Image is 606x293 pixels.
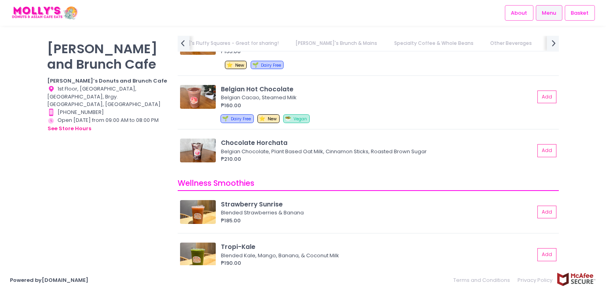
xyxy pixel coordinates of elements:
[537,206,556,219] button: Add
[453,272,514,288] a: Terms and Conditions
[235,62,244,68] span: New
[47,124,92,133] button: see store hours
[537,91,556,104] button: Add
[252,61,259,69] span: 🌱
[222,115,228,122] span: 🌱
[10,6,79,20] img: logo
[511,9,527,17] span: About
[47,77,167,85] b: [PERSON_NAME]’s Donuts and Brunch Cafe
[505,5,533,20] a: About
[221,102,535,110] div: ₱160.00
[221,252,532,260] div: Blended Kale, Mango, Banana, & Coconut Milk
[556,272,596,286] img: mcafee-secure
[178,178,254,189] span: Wellness Smoothies
[536,5,562,20] a: Menu
[482,36,539,51] a: Other Beverages
[231,116,251,122] span: Dairy Free
[542,9,556,17] span: Menu
[221,200,535,209] div: Strawberry Sunrise
[288,36,385,51] a: [PERSON_NAME]'s Brunch & Mains
[221,148,532,156] div: Belgian Chocolate, Plant Based Oat Milk, Cinnamon Sticks, Roasted Brown Sugar
[221,155,535,163] div: ₱210.00
[47,85,168,108] div: 1st Floor, [GEOGRAPHIC_DATA], [GEOGRAPHIC_DATA], Brgy. [GEOGRAPHIC_DATA], [GEOGRAPHIC_DATA]
[221,217,535,225] div: ₱185.00
[221,209,532,217] div: Blended Strawberries & Banana
[47,116,168,133] div: Open [DATE] from 09:00 AM to 08:00 PM
[537,248,556,261] button: Add
[221,48,535,56] div: ₱155.00
[10,276,88,284] a: Powered by[DOMAIN_NAME]
[47,41,168,72] p: [PERSON_NAME] and Brunch Cafe
[285,115,291,122] span: 🥗
[514,272,557,288] a: Privacy Policy
[571,9,589,17] span: Basket
[221,242,535,251] div: Tropi-Kale
[226,61,233,69] span: ⭐
[180,139,216,162] img: Chocolate Horchata
[268,116,277,122] span: New
[180,200,216,224] img: Strawberry Sunrise
[47,108,168,116] div: [PHONE_NUMBER]
[221,94,532,102] div: Belgian Cacao, Steamed Milk
[144,36,287,51] a: [PERSON_NAME]'s Fluffy Squares - Great for sharing!
[261,62,281,68] span: Dairy Free
[221,259,535,267] div: ₱190.00
[180,85,216,109] img: Belgian Hot Chocolate
[221,138,535,147] div: Chocolate Horchata
[259,115,265,122] span: ⭐
[537,144,556,157] button: Add
[386,36,481,51] a: Specialty Coffee & Whole Beans
[293,116,307,122] span: Vegan
[180,243,216,266] img: Tropi-Kale
[221,85,535,94] div: Belgian Hot Chocolate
